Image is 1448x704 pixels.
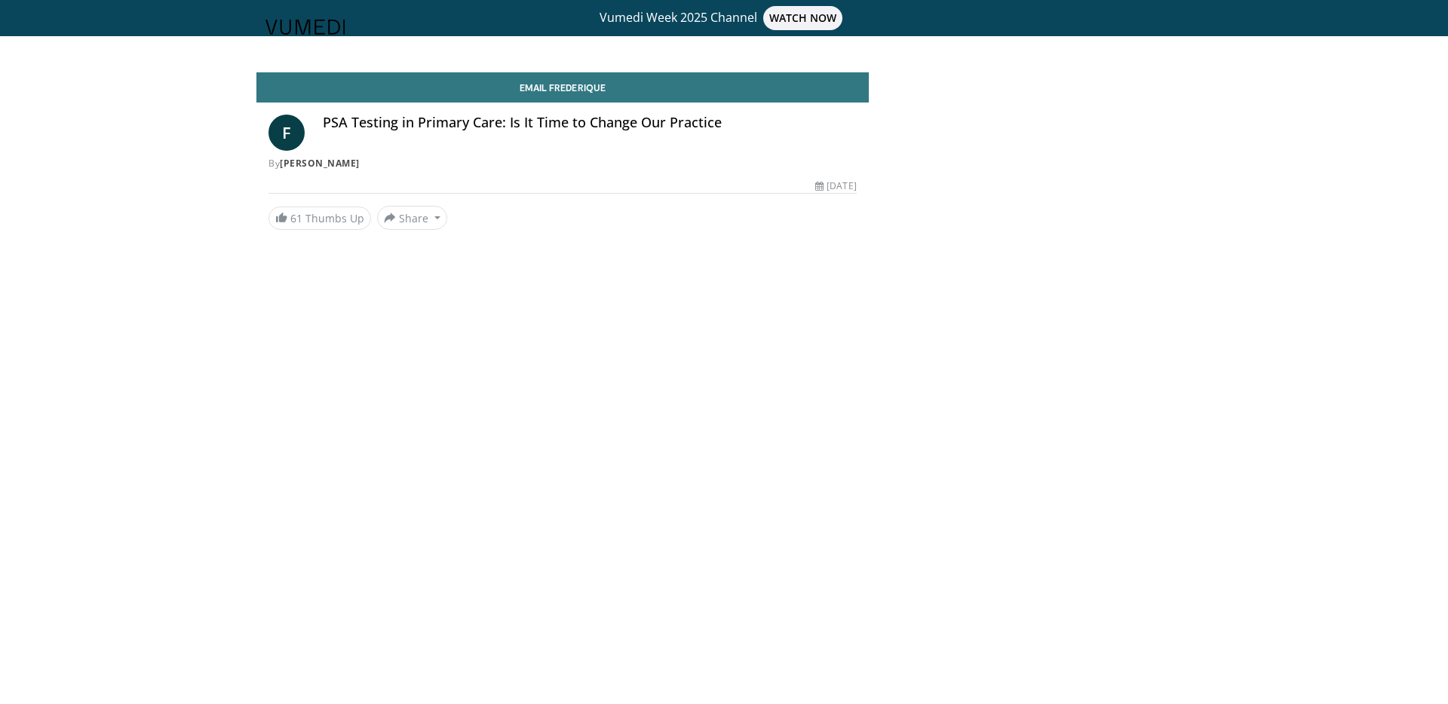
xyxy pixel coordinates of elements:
[280,157,360,170] a: [PERSON_NAME]
[377,206,447,230] button: Share
[265,20,345,35] img: VuMedi Logo
[256,72,869,103] a: Email Frederique
[290,211,302,225] span: 61
[268,157,857,170] div: By
[268,115,305,151] a: F
[268,207,371,230] a: 61 Thumbs Up
[323,115,857,131] h4: PSA Testing in Primary Care: Is It Time to Change Our Practice
[815,179,856,193] div: [DATE]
